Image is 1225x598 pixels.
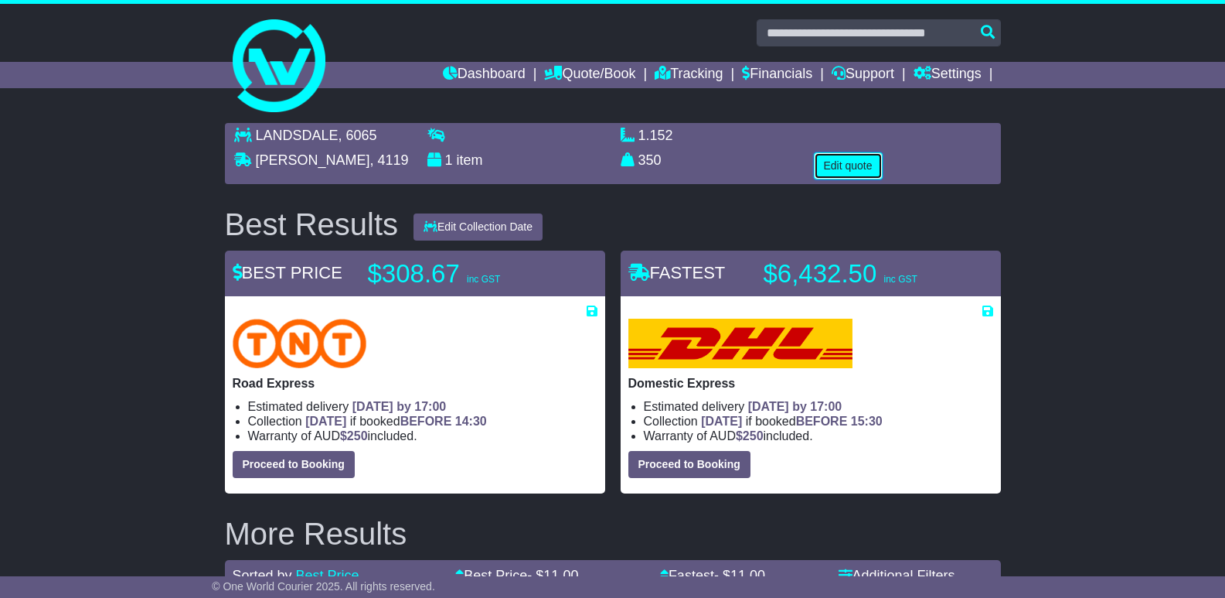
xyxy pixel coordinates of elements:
li: Estimated delivery [644,399,993,414]
button: Proceed to Booking [233,451,355,478]
span: [DATE] [305,415,346,428]
span: LANDSDALE [256,128,339,143]
span: [PERSON_NAME] [256,152,370,168]
span: BEST PRICE [233,263,342,282]
li: Estimated delivery [248,399,597,414]
span: inc GST [883,274,917,285]
li: Warranty of AUD included. [644,429,993,443]
span: BEFORE [400,415,452,428]
span: , 4119 [370,152,409,168]
span: inc GST [467,274,500,285]
span: if booked [701,415,882,428]
span: 250 [347,429,368,443]
a: Tracking [655,62,723,88]
a: Additional Filters [839,568,955,583]
span: [DATE] by 17:00 [352,400,447,413]
a: Financials [742,62,812,88]
p: $6,432.50 [764,258,957,289]
img: DHL: Domestic Express [628,319,852,368]
span: FASTEST [628,263,726,282]
span: 350 [638,152,662,168]
span: $ [736,429,764,443]
span: item [457,152,483,168]
span: 14:30 [455,415,487,428]
span: © One World Courier 2025. All rights reserved. [212,580,435,593]
span: 1.152 [638,128,673,143]
li: Collection [248,414,597,429]
span: - $ [714,568,765,583]
span: , 6065 [339,128,377,143]
h2: More Results [225,517,1001,551]
span: - $ [527,568,578,583]
span: 250 [743,429,764,443]
span: BEFORE [796,415,848,428]
span: [DATE] by 17:00 [748,400,842,413]
div: Best Results [217,207,407,241]
a: Support [832,62,894,88]
a: Fastest- $11.00 [660,568,765,583]
span: 1 [445,152,453,168]
p: $308.67 [368,258,561,289]
p: Road Express [233,376,597,391]
span: [DATE] [701,415,742,428]
a: Best Price- $11.00 [455,568,578,583]
span: 11.00 [543,568,578,583]
li: Collection [644,414,993,429]
a: Settings [914,62,982,88]
a: Dashboard [443,62,526,88]
span: 11.00 [730,568,765,583]
span: 15:30 [851,415,883,428]
button: Edit Collection Date [413,214,543,241]
button: Proceed to Booking [628,451,750,478]
a: Quote/Book [544,62,635,88]
a: Best Price [296,568,359,583]
button: Edit quote [814,152,883,179]
span: if booked [305,415,486,428]
p: Domestic Express [628,376,993,391]
span: $ [340,429,368,443]
img: TNT Domestic: Road Express [233,319,367,368]
li: Warranty of AUD included. [248,429,597,443]
span: Sorted by [233,568,292,583]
